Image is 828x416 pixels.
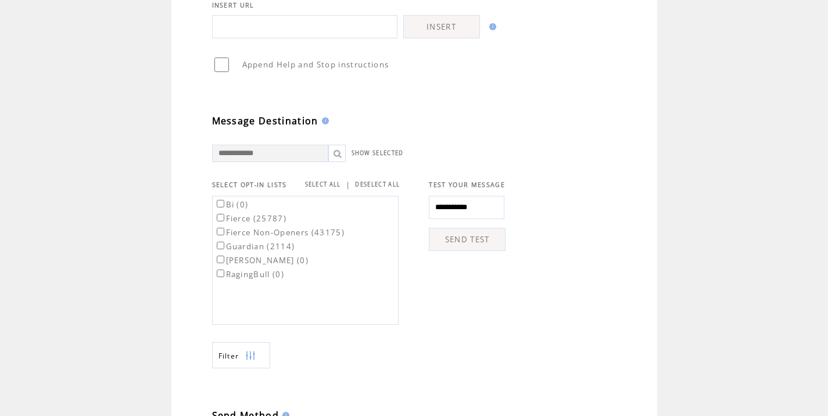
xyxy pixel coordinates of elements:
span: | [346,180,350,190]
label: Bi (0) [214,199,249,210]
span: Append Help and Stop instructions [242,59,389,70]
input: Fierce (25787) [217,214,224,221]
label: Guardian (2114) [214,241,295,252]
a: SEND TEST [429,228,506,251]
a: SHOW SELECTED [352,149,404,157]
span: TEST YOUR MESSAGE [429,181,505,189]
a: SELECT ALL [305,181,341,188]
a: DESELECT ALL [355,181,400,188]
input: Bi (0) [217,200,224,207]
img: help.gif [318,117,329,124]
img: filters.png [245,343,256,369]
img: help.gif [486,23,496,30]
span: INSERT URL [212,1,255,9]
label: Fierce (25787) [214,213,287,224]
label: Fierce Non-Openers (43175) [214,227,345,238]
a: INSERT [403,15,480,38]
label: [PERSON_NAME] (0) [214,255,309,266]
span: Show filters [218,351,239,361]
label: RagingBull (0) [214,269,285,279]
input: Guardian (2114) [217,242,224,249]
a: Filter [212,342,270,368]
input: RagingBull (0) [217,270,224,277]
span: SELECT OPT-IN LISTS [212,181,287,189]
span: Message Destination [212,114,318,127]
input: Fierce Non-Openers (43175) [217,228,224,235]
input: [PERSON_NAME] (0) [217,256,224,263]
